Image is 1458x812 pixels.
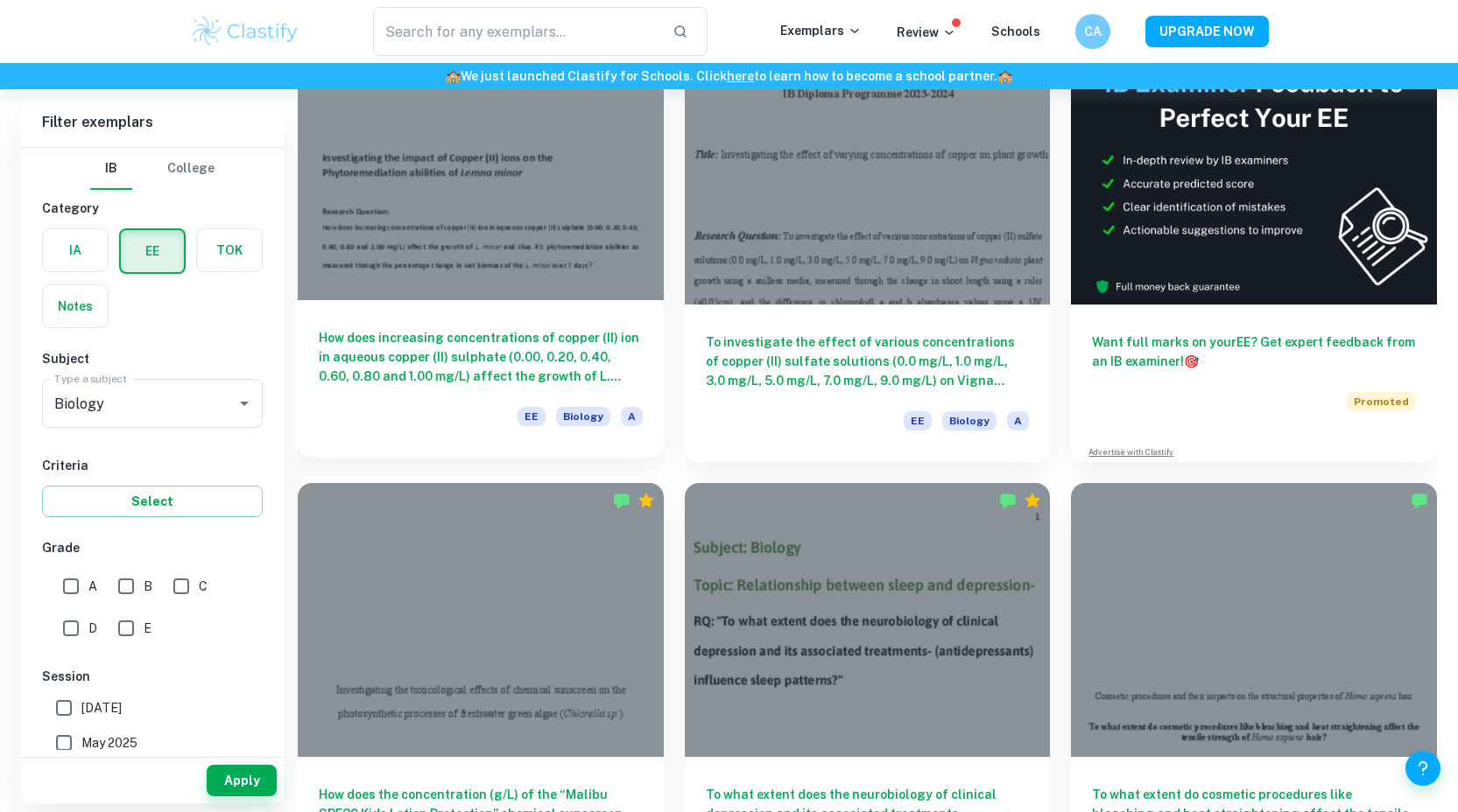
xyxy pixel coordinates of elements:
[1184,354,1199,368] span: 🎯
[42,538,263,557] h6: Grade
[1411,492,1428,509] img: Marked
[144,577,152,596] span: B
[1088,446,1173,458] a: Advertise with Clastify
[991,24,1040,38] a: Schools
[88,619,97,638] span: D
[942,411,997,430] span: Biology
[613,492,630,509] img: Marked
[199,577,208,596] span: C
[685,31,1051,462] a: To investigate the effect of various concentrations of copper (II) sulfate solutions (0.0 mg/L, 1...
[1405,751,1440,786] button: Help and Feedback
[904,411,932,430] span: EE
[42,199,263,218] h6: Category
[167,148,215,190] button: College
[1082,22,1102,41] h6: CA
[190,14,301,49] img: Clastify logo
[1007,411,1029,430] span: A
[4,66,1454,86] h6: We just launched Clastify for Schools. Click to learn how to become a school partner.
[54,371,127,386] label: Type a subject
[319,328,643,386] h6: How does increasing concentrations of copper (II) ion in aqueous copper (II) sulphate (0.00, 0.20...
[121,230,184,272] button: EE
[90,148,215,190] div: Filter type choice
[42,456,263,475] h6: Criteria
[1145,16,1269,47] button: UPGRADE NOW
[42,349,263,368] h6: Subject
[999,492,1017,509] img: Marked
[446,69,461,83] span: 🏫
[88,577,97,596] span: A
[197,229,262,271] button: TOK
[43,229,108,271] button: IA
[21,98,284,147] h6: Filter exemplars
[997,69,1012,83] span: 🏫
[42,667,263,686] h6: Session
[621,407,643,426] span: A
[897,23,956,42] p: Review
[518,407,546,426] span: EE
[42,486,263,517] button: Select
[232,391,257,416] button: Open
[556,407,610,426] span: Biology
[81,698,122,717] span: [DATE]
[207,765,277,796] button: Apply
[727,69,754,83] a: here
[144,619,151,638] span: E
[90,148,132,190] button: IB
[1071,31,1437,462] a: Want full marks on yourEE? Get expert feedback from an IB examiner!PromotedAdvertise with Clastify
[706,332,1030,390] h6: To investigate the effect of various concentrations of copper (II) sulfate solutions (0.0 mg/L, 1...
[1024,492,1041,509] div: Premium
[637,492,655,509] div: Premium
[373,7,659,56] input: Search for any exemplars...
[298,31,664,462] a: How does increasing concentrations of copper (II) ion in aqueous copper (II) sulphate (0.00, 0.20...
[81,733,137,752] span: May 2025
[43,285,108,327] button: Notes
[1075,14,1110,49] button: CA
[1092,332,1416,371] h6: Want full marks on your EE ? Get expert feedback from an IB examiner!
[780,21,862,40] p: Exemplars
[1347,392,1416,411] span: Promoted
[1071,31,1437,304] img: Thumbnail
